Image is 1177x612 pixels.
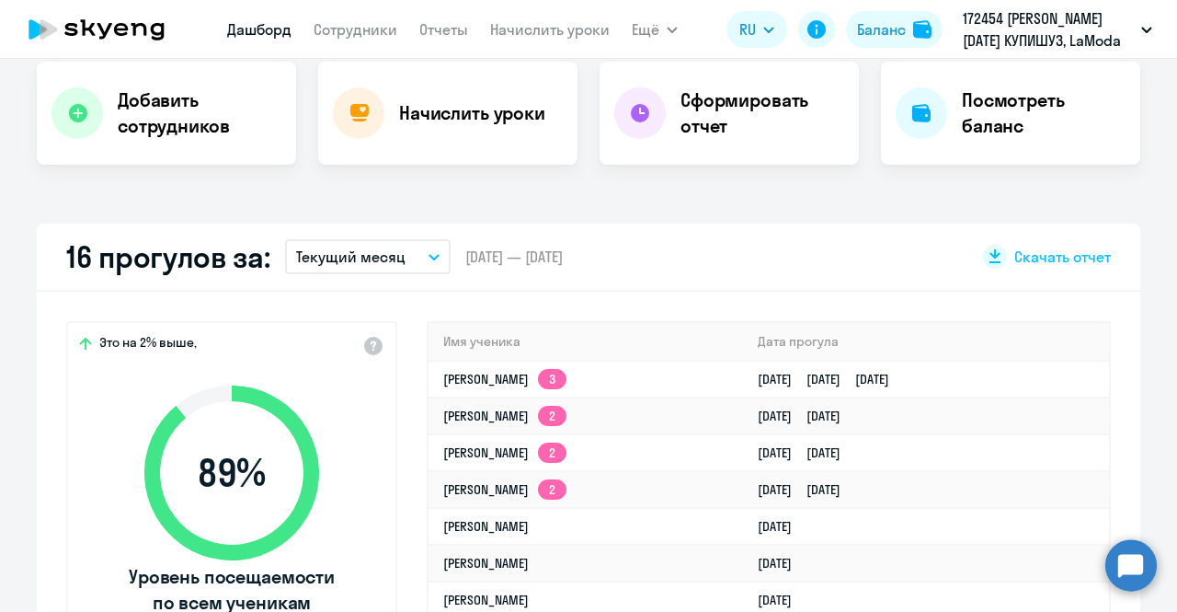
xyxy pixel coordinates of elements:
span: RU [739,18,756,40]
a: [PERSON_NAME] [443,592,529,608]
button: 172454 [PERSON_NAME][DATE] КУПИШУЗ, LaModa КУПИШУЗ, ООО [954,7,1161,52]
a: [PERSON_NAME]2 [443,481,566,498]
a: [DATE][DATE] [758,408,855,424]
app-skyeng-badge: 2 [538,479,566,500]
h4: Посмотреть баланс [962,87,1126,139]
a: Дашборд [227,20,291,39]
a: [DATE] [758,518,806,535]
span: 89 % [126,451,337,495]
app-skyeng-badge: 3 [538,369,566,389]
a: Сотрудники [314,20,397,39]
h4: Начислить уроки [399,100,545,126]
a: [DATE] [758,555,806,572]
a: [DATE][DATE][DATE] [758,371,904,387]
button: Балансbalance [846,11,943,48]
button: Ещё [632,11,678,48]
a: [DATE][DATE] [758,445,855,461]
p: Текущий месяц [296,246,406,268]
a: [PERSON_NAME] [443,555,529,572]
a: [PERSON_NAME]3 [443,371,566,387]
th: Дата прогула [743,323,1109,361]
a: Начислить уроки [490,20,610,39]
h4: Добавить сотрудников [118,87,281,139]
a: [PERSON_NAME]2 [443,408,566,424]
span: Это на 2% выше, [99,334,197,356]
div: Баланс [857,18,906,40]
img: balance [913,20,931,39]
a: [PERSON_NAME]2 [443,445,566,461]
a: [DATE][DATE] [758,481,855,498]
a: [PERSON_NAME] [443,518,529,535]
h4: Сформировать отчет [680,87,844,139]
app-skyeng-badge: 2 [538,406,566,426]
app-skyeng-badge: 2 [538,443,566,463]
button: Текущий месяц [285,239,451,274]
a: Отчеты [419,20,468,39]
span: Скачать отчет [1014,247,1111,267]
h2: 16 прогулов за: [66,238,270,275]
p: 172454 [PERSON_NAME][DATE] КУПИШУЗ, LaModa КУПИШУЗ, ООО [963,7,1134,52]
button: RU [726,11,787,48]
a: [DATE] [758,592,806,608]
span: [DATE] — [DATE] [465,247,563,267]
span: Ещё [632,18,659,40]
th: Имя ученика [429,323,743,361]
